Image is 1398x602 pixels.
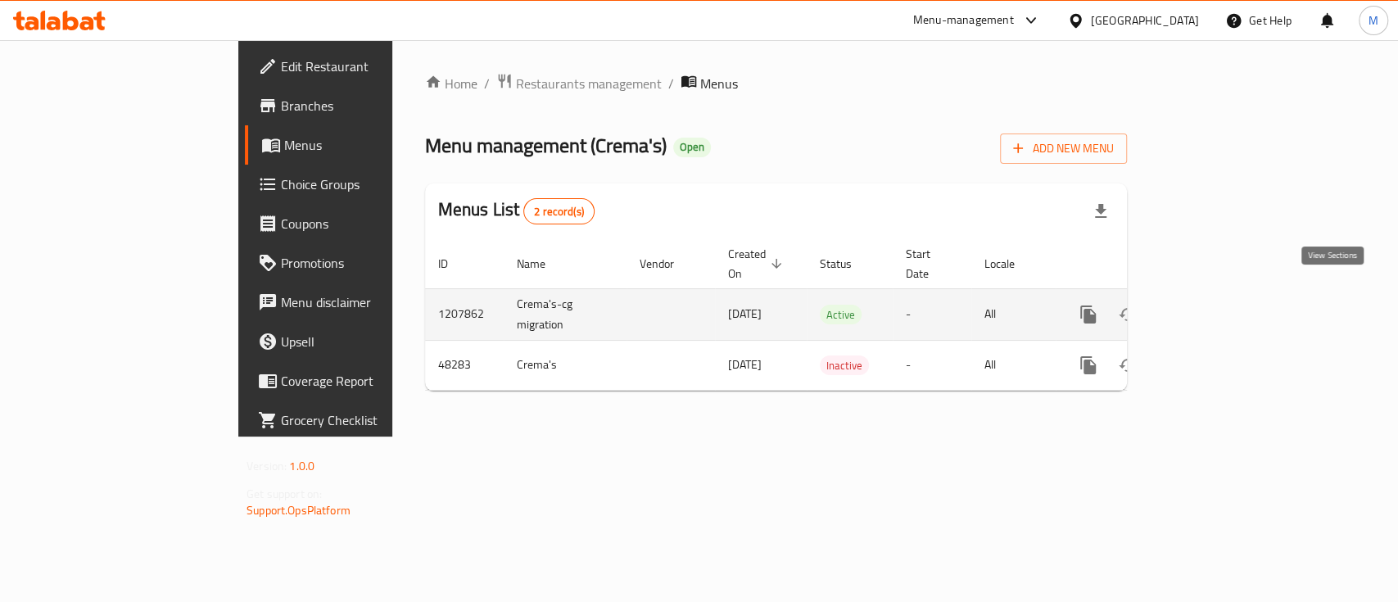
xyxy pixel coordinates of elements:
div: Total records count [523,198,595,224]
span: Vendor [640,254,695,274]
div: [GEOGRAPHIC_DATA] [1091,11,1199,29]
td: - [893,340,971,390]
span: Choice Groups [281,174,459,194]
span: Status [820,254,873,274]
span: Created On [728,244,787,283]
div: Active [820,305,862,324]
td: All [971,340,1056,390]
span: Active [820,306,862,324]
span: Restaurants management [516,74,662,93]
a: Coverage Report [245,361,472,401]
span: Version: [247,455,287,477]
span: M [1369,11,1378,29]
a: Branches [245,86,472,125]
span: 1.0.0 [289,455,314,477]
td: - [893,288,971,340]
button: more [1069,295,1108,334]
a: Menu disclaimer [245,283,472,322]
td: Crema's [504,340,627,390]
button: more [1069,346,1108,385]
div: Open [673,138,711,157]
table: enhanced table [425,239,1239,391]
button: Change Status [1108,295,1147,334]
div: Menu-management [913,11,1014,30]
a: Promotions [245,243,472,283]
span: Locale [984,254,1036,274]
span: Add New Menu [1013,138,1114,159]
span: Menu disclaimer [281,292,459,312]
a: Grocery Checklist [245,401,472,440]
span: [DATE] [728,354,762,375]
span: Edit Restaurant [281,57,459,76]
button: Add New Menu [1000,134,1127,164]
th: Actions [1056,239,1239,289]
span: Menu management ( Crema's ) [425,127,667,164]
span: Start Date [906,244,952,283]
td: Crema's-cg migration [504,288,627,340]
span: Branches [281,96,459,115]
span: Upsell [281,332,459,351]
a: Edit Restaurant [245,47,472,86]
a: Choice Groups [245,165,472,204]
span: Open [673,140,711,154]
span: Grocery Checklist [281,410,459,430]
a: Restaurants management [496,73,662,94]
a: Menus [245,125,472,165]
a: Support.OpsPlatform [247,500,351,521]
span: Coverage Report [281,371,459,391]
span: Coupons [281,214,459,233]
a: Upsell [245,322,472,361]
span: Menus [700,74,738,93]
td: All [971,288,1056,340]
span: 2 record(s) [524,204,594,220]
h2: Menus List [438,197,595,224]
li: / [484,74,490,93]
nav: breadcrumb [425,73,1127,94]
span: Inactive [820,356,869,375]
div: Export file [1081,192,1120,231]
span: ID [438,254,469,274]
span: Get support on: [247,483,322,505]
span: Promotions [281,253,459,273]
li: / [668,74,674,93]
span: [DATE] [728,303,762,324]
button: Change Status [1108,346,1147,385]
a: Coupons [245,204,472,243]
span: Menus [284,135,459,155]
span: Name [517,254,567,274]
